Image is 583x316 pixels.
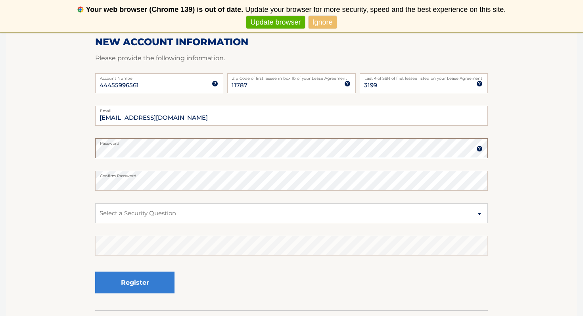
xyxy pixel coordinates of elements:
[227,73,355,93] input: Zip Code
[245,6,506,13] span: Update your browser for more security, speed and the best experience on this site.
[95,73,223,93] input: Account Number
[344,80,351,87] img: tooltip.svg
[95,106,488,112] label: Email
[95,53,488,64] p: Please provide the following information.
[95,171,488,177] label: Confirm Password
[95,73,223,80] label: Account Number
[476,146,483,152] img: tooltip.svg
[360,73,488,93] input: SSN or EIN (last 4 digits only)
[212,80,218,87] img: tooltip.svg
[476,80,483,87] img: tooltip.svg
[95,36,488,48] h2: New Account Information
[309,16,337,29] a: Ignore
[227,73,355,80] label: Zip Code of first lessee in box 1b of your Lease Agreement
[86,6,244,13] b: Your web browser (Chrome 139) is out of date.
[246,16,305,29] a: Update browser
[95,272,175,293] button: Register
[95,106,488,126] input: Email
[360,73,488,80] label: Last 4 of SSN of first lessee listed on your Lease Agreement
[95,138,488,145] label: Password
